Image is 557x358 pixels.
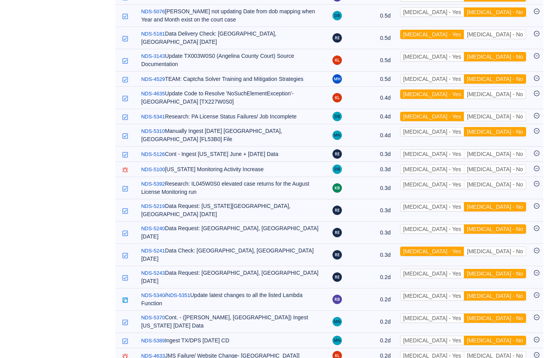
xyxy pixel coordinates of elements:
i: icon: minus-circle [534,270,539,276]
a: NDS-4635 [141,90,165,98]
td: Cont - Ingest [US_STATE] June + [DATE] Data [137,147,329,162]
i: icon: minus-circle [534,91,539,96]
button: [MEDICAL_DATA] - No [464,52,526,61]
i: icon: minus-circle [534,352,539,358]
img: MN [332,317,342,326]
td: 0.3d [375,222,396,244]
a: NDS-5240 [141,225,165,233]
i: icon: minus-circle [534,181,539,186]
button: [MEDICAL_DATA] - Yes [400,127,464,136]
td: 0.2d [375,288,396,311]
td: 0.4d [375,109,396,124]
button: [MEDICAL_DATA] - No [464,30,526,39]
img: MN [332,131,342,140]
a: NDS-5310 [141,127,165,135]
a: NDS-5392 [141,180,165,188]
img: RE [332,149,342,159]
i: icon: minus-circle [534,31,539,36]
td: Ingest TX/DPS [DATE] CD [137,333,329,348]
button: [MEDICAL_DATA] - No [464,7,526,17]
img: 10618 [122,338,128,344]
img: 10618 [122,230,128,236]
img: 10618 [122,186,128,192]
button: [MEDICAL_DATA] - Yes [400,224,464,234]
img: KL [332,55,342,65]
button: [MEDICAL_DATA] - Yes [400,247,464,256]
i: icon: minus-circle [534,150,539,156]
button: [MEDICAL_DATA] - Yes [400,291,464,301]
button: [MEDICAL_DATA] - No [464,165,526,174]
i: icon: minus-circle [534,9,539,14]
a: NDS-5341 [141,113,165,121]
td: 0.2d [375,266,396,288]
td: [PERSON_NAME] not updating Date from dob mapping when Year and Month exist on the court case [137,5,329,27]
button: [MEDICAL_DATA] - No [464,180,526,189]
td: Research: PA License Status Failures/ Job Incomplete [137,109,329,124]
img: MN [332,336,342,345]
a: NDS-5351 [167,292,190,299]
i: icon: minus-circle [534,128,539,134]
td: Data Delivery Check: [GEOGRAPHIC_DATA], [GEOGRAPHIC_DATA] [DATE] [137,27,329,49]
img: 10616 [122,297,128,303]
td: TEAM: Captcha Solver Training and Mitigation Strategies [137,72,329,87]
i: icon: minus-circle [534,203,539,209]
button: [MEDICAL_DATA] - No [464,313,526,323]
td: 0.3d [375,244,396,266]
img: 10618 [122,152,128,158]
button: [MEDICAL_DATA] - Yes [400,112,464,121]
td: Update latest changes to all the listed Lambda Function [137,288,329,311]
img: DB [332,112,342,121]
td: 0.2d [375,311,396,333]
button: [MEDICAL_DATA] - No [464,202,526,211]
td: 0.5d [375,49,396,72]
img: RE [332,33,342,43]
img: RE [332,250,342,260]
button: [MEDICAL_DATA] - No [464,74,526,84]
button: [MEDICAL_DATA] - Yes [400,7,464,17]
i: icon: minus-circle [534,113,539,118]
img: 10618 [122,208,128,214]
img: MH [332,74,342,84]
img: RE [332,228,342,237]
a: NDS-5340 [141,292,165,299]
td: 0.5d [375,27,396,49]
button: [MEDICAL_DATA] - No [464,291,526,301]
button: [MEDICAL_DATA] - Yes [400,149,464,159]
td: 0.5d [375,72,396,87]
td: 0.3d [375,199,396,222]
button: [MEDICAL_DATA] - No [464,247,526,256]
button: [MEDICAL_DATA] - No [464,269,526,278]
img: RE [332,272,342,282]
a: NDS-5181 [141,30,165,38]
a: NDS-4529 [141,75,165,83]
img: KB [332,183,342,193]
i: icon: minus-circle [534,166,539,171]
img: RB [332,295,342,304]
td: 0.2d [375,333,396,348]
button: [MEDICAL_DATA] - Yes [400,336,464,345]
button: [MEDICAL_DATA] - No [464,127,526,136]
button: [MEDICAL_DATA] - No [464,336,526,345]
i: icon: minus-circle [534,315,539,320]
button: [MEDICAL_DATA] - No [464,112,526,121]
img: 10618 [122,13,128,20]
td: Update TX003W0S0 (Angelina County Court) Source Documentation [137,49,329,72]
button: [MEDICAL_DATA] - No [464,224,526,234]
td: 0.3d [375,162,396,177]
i: icon: minus-circle [534,292,539,298]
img: 10618 [122,95,128,102]
a: NDS-5219 [141,202,165,210]
td: Data Request: [GEOGRAPHIC_DATA], [GEOGRAPHIC_DATA] [DATE] [137,222,329,244]
td: Data Request: [US_STATE][GEOGRAPHIC_DATA], [GEOGRAPHIC_DATA] [DATE] [137,199,329,222]
a: NDS-5076 [141,8,165,16]
button: [MEDICAL_DATA] - No [464,89,526,99]
td: 0.4d [375,87,396,109]
img: 10603 [122,167,128,173]
i: icon: minus-circle [534,337,539,342]
button: [MEDICAL_DATA] - Yes [400,165,464,174]
a: NDS-5389 [141,337,165,345]
img: KL [332,93,342,102]
img: 10618 [122,36,128,42]
td: Manually Ingest [DATE] [GEOGRAPHIC_DATA], [GEOGRAPHIC_DATA] [FL53B0] File [137,124,329,147]
button: [MEDICAL_DATA] - Yes [400,30,464,39]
